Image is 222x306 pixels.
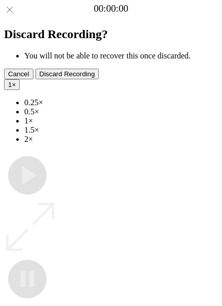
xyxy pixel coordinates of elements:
[24,107,218,116] li: 0.5×
[24,98,218,107] li: 0.25×
[24,116,218,126] li: 1×
[8,81,12,88] span: 1
[4,79,20,90] button: 1×
[94,3,128,14] a: 00:00:00
[24,126,218,135] li: 1.5×
[35,69,99,79] button: Discard Recording
[4,27,218,41] h2: Discard Recording?
[24,51,218,60] li: You will not be able to recover this once discarded.
[24,135,218,144] li: 2×
[4,69,33,79] button: Cancel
